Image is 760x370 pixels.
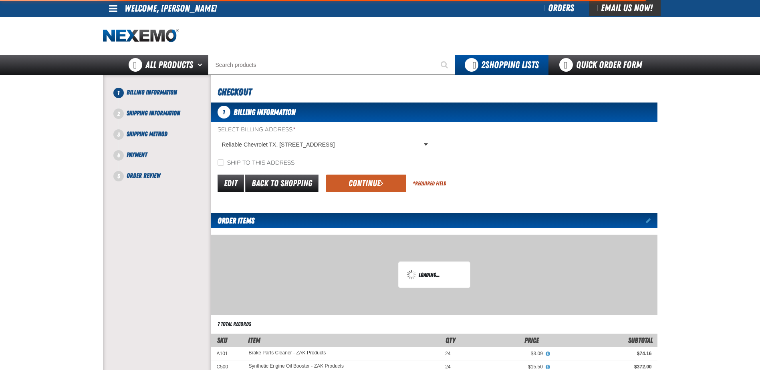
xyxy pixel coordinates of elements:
span: Billing Information [234,107,296,117]
strong: 2 [481,59,485,70]
a: Edit [218,175,244,192]
div: $15.50 [462,364,543,370]
img: Nexemo logo [103,29,179,43]
span: Shopping Lists [481,59,539,70]
span: Shipping Method [127,130,167,138]
span: Price [524,336,539,344]
button: You have 2 Shopping Lists. Open to view details [455,55,548,75]
span: Order Review [127,172,160,179]
span: 4 [113,150,124,161]
div: Loading... [407,270,462,280]
input: Search [208,55,455,75]
span: 2 [113,109,124,119]
div: $74.16 [554,350,652,357]
span: 3 [113,129,124,140]
span: 1 [218,106,230,119]
button: View All Prices for Brake Parts Cleaner - ZAK Products [543,350,553,358]
input: Ship to this address [218,159,224,166]
span: All Products [145,58,193,72]
button: Open All Products pages [195,55,208,75]
li: Shipping Information. Step 2 of 5. Not Completed [119,109,211,129]
span: 5 [113,171,124,181]
li: Payment. Step 4 of 5. Not Completed [119,150,211,171]
button: Start Searching [435,55,455,75]
button: Continue [326,175,406,192]
li: Order Review. Step 5 of 5. Not Completed [119,171,211,181]
div: $3.09 [462,350,543,357]
a: Back to Shopping [245,175,319,192]
span: Checkout [218,86,252,98]
span: 1 [113,88,124,98]
a: Quick Order Form [548,55,657,75]
div: Required Field [413,180,446,187]
li: Shipping Method. Step 3 of 5. Not Completed [119,129,211,150]
td: A101 [211,347,243,360]
li: Billing Information. Step 1 of 5. Not Completed [119,88,211,109]
span: Subtotal [628,336,653,344]
a: Edit items [646,218,657,223]
span: Reliable Chevrolet TX, [STREET_ADDRESS] [222,141,422,149]
a: Brake Parts Cleaner - ZAK Products [249,350,326,356]
label: Ship to this address [218,159,294,167]
div: $372.00 [554,364,652,370]
label: Select Billing Address [218,126,431,134]
span: 24 [445,364,450,370]
a: Home [103,29,179,43]
span: 24 [445,351,450,356]
a: Synthetic Engine Oil Booster - ZAK Products [249,364,344,369]
nav: Checkout steps. Current step is Billing Information. Step 1 of 5 [113,88,211,181]
a: SKU [217,336,227,344]
span: Qty [446,336,456,344]
span: Payment [127,151,147,159]
span: Billing Information [127,88,177,96]
div: 7 total records [218,320,251,328]
span: Item [248,336,260,344]
span: Shipping Information [127,109,180,117]
h2: Order Items [211,213,254,228]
